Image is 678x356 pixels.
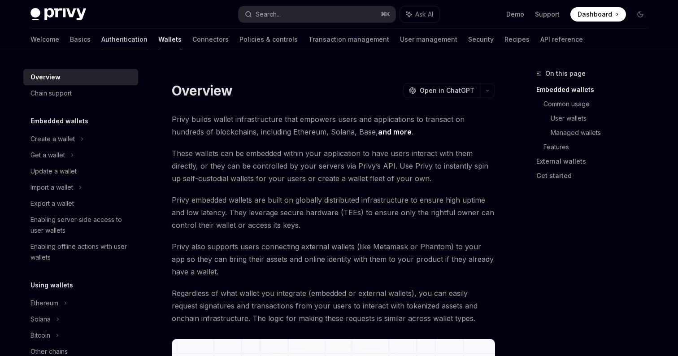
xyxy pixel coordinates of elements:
[23,69,138,85] a: Overview
[239,6,395,22] button: Search...⌘K
[172,113,495,138] span: Privy builds wallet infrastructure that empowers users and applications to transact on hundreds o...
[23,163,138,179] a: Update a wallet
[239,29,298,50] a: Policies & controls
[30,182,73,193] div: Import a wallet
[536,169,655,183] a: Get started
[543,140,655,154] a: Features
[158,29,182,50] a: Wallets
[192,29,229,50] a: Connectors
[403,83,480,98] button: Open in ChatGPT
[172,147,495,185] span: These wallets can be embedded within your application to have users interact with them directly, ...
[30,166,77,177] div: Update a wallet
[309,29,389,50] a: Transaction management
[378,127,412,137] a: and more
[172,287,495,325] span: Regardless of what wallet you integrate (embedded or external wallets), you can easily request si...
[256,9,281,20] div: Search...
[30,241,133,263] div: Enabling offline actions with user wallets
[540,29,583,50] a: API reference
[30,280,73,291] h5: Using wallets
[23,195,138,212] a: Export a wallet
[30,8,86,21] img: dark logo
[545,68,586,79] span: On this page
[172,82,232,99] h1: Overview
[578,10,612,19] span: Dashboard
[400,6,439,22] button: Ask AI
[504,29,530,50] a: Recipes
[23,239,138,265] a: Enabling offline actions with user wallets
[30,314,51,325] div: Solana
[23,85,138,101] a: Chain support
[30,116,88,126] h5: Embedded wallets
[543,97,655,111] a: Common usage
[30,150,65,161] div: Get a wallet
[30,134,75,144] div: Create a wallet
[551,111,655,126] a: User wallets
[506,10,524,19] a: Demo
[536,154,655,169] a: External wallets
[30,198,74,209] div: Export a wallet
[536,82,655,97] a: Embedded wallets
[30,214,133,236] div: Enabling server-side access to user wallets
[70,29,91,50] a: Basics
[172,240,495,278] span: Privy also supports users connecting external wallets (like Metamask or Phantom) to your app so t...
[23,212,138,239] a: Enabling server-side access to user wallets
[551,126,655,140] a: Managed wallets
[415,10,433,19] span: Ask AI
[101,29,148,50] a: Authentication
[30,88,72,99] div: Chain support
[30,72,61,82] div: Overview
[172,194,495,231] span: Privy embedded wallets are built on globally distributed infrastructure to ensure high uptime and...
[468,29,494,50] a: Security
[400,29,457,50] a: User management
[30,330,50,341] div: Bitcoin
[30,298,58,308] div: Ethereum
[30,29,59,50] a: Welcome
[381,11,390,18] span: ⌘ K
[633,7,648,22] button: Toggle dark mode
[570,7,626,22] a: Dashboard
[535,10,560,19] a: Support
[420,86,474,95] span: Open in ChatGPT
